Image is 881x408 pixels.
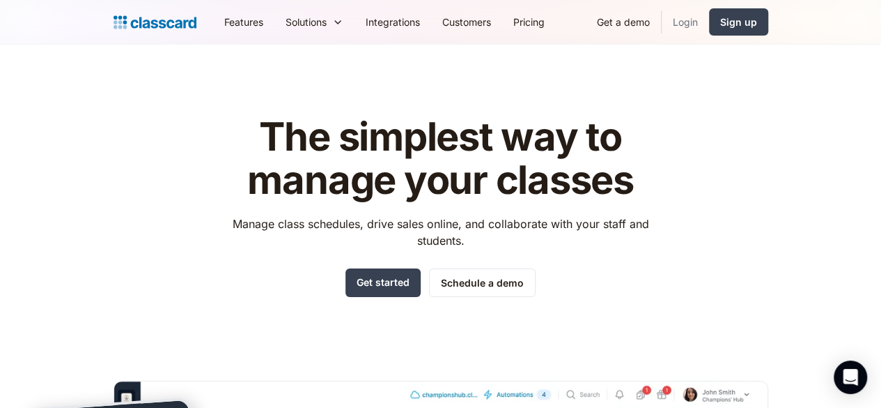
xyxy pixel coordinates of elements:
h1: The simplest way to manage your classes [219,116,662,202]
a: home [114,13,196,32]
div: Sign up [720,15,757,29]
div: Solutions [274,6,354,38]
a: Get a demo [586,6,661,38]
a: Sign up [709,8,768,36]
a: Get started [345,269,421,297]
a: Login [662,6,709,38]
a: Customers [431,6,502,38]
a: Pricing [502,6,556,38]
a: Features [213,6,274,38]
p: Manage class schedules, drive sales online, and collaborate with your staff and students. [219,216,662,249]
div: Open Intercom Messenger [834,361,867,394]
div: Solutions [286,15,327,29]
a: Integrations [354,6,431,38]
a: Schedule a demo [429,269,536,297]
